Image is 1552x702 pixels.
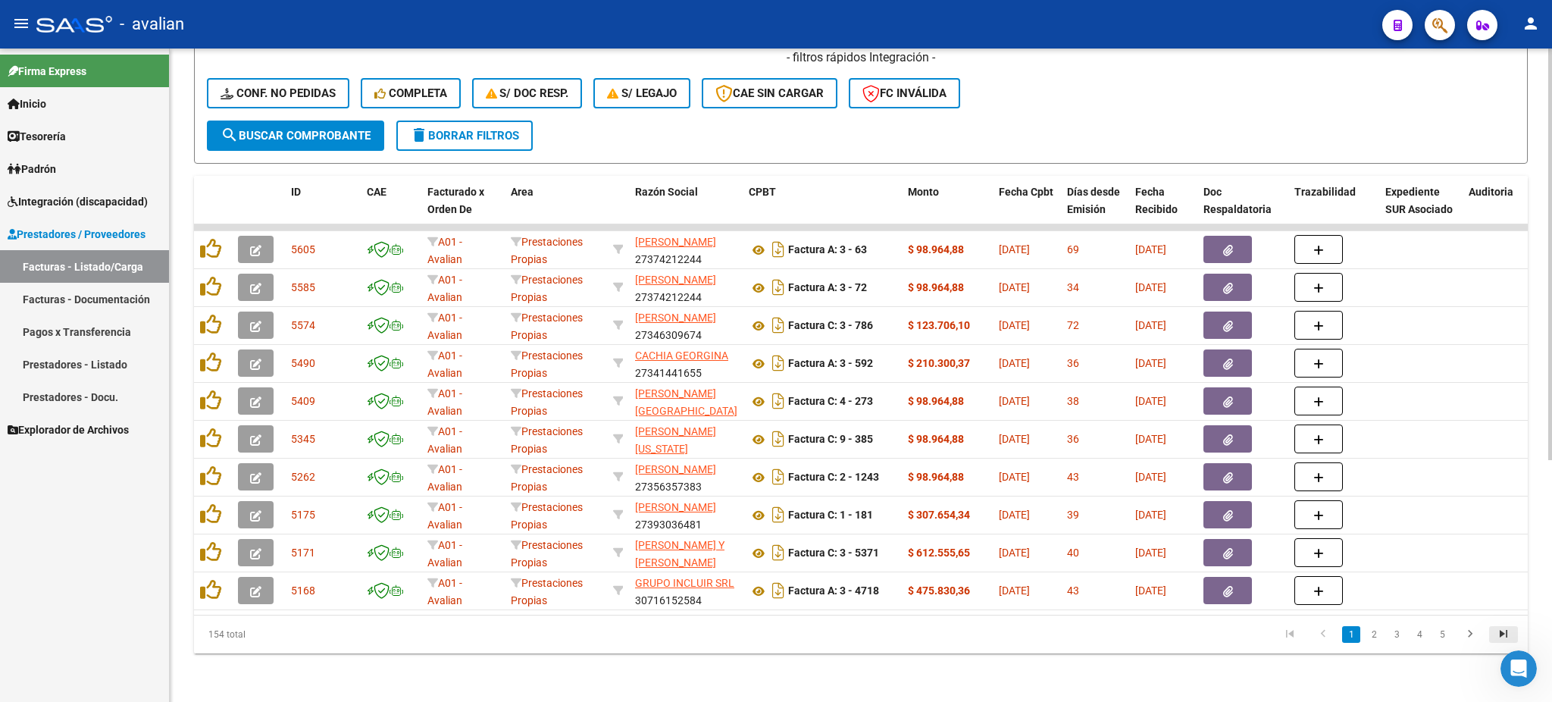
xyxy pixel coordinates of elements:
[421,176,505,243] datatable-header-cell: Facturado x Orden De
[1135,281,1166,293] span: [DATE]
[1135,395,1166,407] span: [DATE]
[908,186,939,198] span: Monto
[410,126,428,144] mat-icon: delete
[593,78,690,108] button: S/ legajo
[505,176,607,243] datatable-header-cell: Area
[788,547,879,559] strong: Factura C: 3 - 5371
[8,226,145,243] span: Prestadores / Proveedores
[1135,471,1166,483] span: [DATE]
[511,349,583,379] span: Prestaciones Propias
[635,425,716,455] span: [PERSON_NAME][US_STATE]
[768,427,788,451] i: Descargar documento
[908,547,970,559] strong: $ 612.555,65
[908,243,964,255] strong: $ 98.964,88
[291,243,315,255] span: 5605
[486,86,569,100] span: S/ Doc Resp.
[221,129,371,143] span: Buscar Comprobante
[427,312,462,341] span: A01 - Avalian
[291,509,315,521] span: 5175
[629,176,743,243] datatable-header-cell: Razón Social
[1203,186,1272,215] span: Doc Respaldatoria
[396,121,533,151] button: Borrar Filtros
[788,509,873,522] strong: Factura C: 1 - 181
[768,541,788,565] i: Descargar documento
[511,463,583,493] span: Prestaciones Propias
[768,465,788,489] i: Descargar documento
[1135,186,1178,215] span: Fecha Recibido
[908,509,970,521] strong: $ 307.654,34
[1067,433,1079,445] span: 36
[511,274,583,303] span: Prestaciones Propias
[768,389,788,413] i: Descargar documento
[849,78,960,108] button: FC Inválida
[1135,509,1166,521] span: [DATE]
[1135,357,1166,369] span: [DATE]
[291,584,315,597] span: 5168
[367,186,386,198] span: CAE
[788,472,879,484] strong: Factura C: 2 - 1243
[788,282,867,294] strong: Factura A: 3 - 72
[427,236,462,265] span: A01 - Avalian
[291,186,301,198] span: ID
[8,161,56,177] span: Padrón
[472,78,583,108] button: S/ Doc Resp.
[511,387,583,417] span: Prestaciones Propias
[635,423,737,455] div: 27375746854
[1489,626,1518,643] a: go to last page
[999,471,1030,483] span: [DATE]
[120,8,184,41] span: - avalian
[1410,626,1428,643] a: 4
[908,281,964,293] strong: $ 98.964,88
[788,320,873,332] strong: Factura C: 3 - 786
[8,128,66,145] span: Tesorería
[768,275,788,299] i: Descargar documento
[1067,395,1079,407] span: 38
[1365,626,1383,643] a: 2
[8,63,86,80] span: Firma Express
[427,387,462,417] span: A01 - Avalian
[1135,584,1166,597] span: [DATE]
[361,78,461,108] button: Completa
[702,78,837,108] button: CAE SIN CARGAR
[999,186,1053,198] span: Fecha Cpbt
[999,243,1030,255] span: [DATE]
[1288,176,1379,243] datatable-header-cell: Trazabilidad
[1135,319,1166,331] span: [DATE]
[768,237,788,262] i: Descargar documento
[635,271,737,303] div: 27374212244
[291,357,315,369] span: 5490
[1408,622,1431,647] li: page 4
[635,312,716,324] span: [PERSON_NAME]
[1363,622,1385,647] li: page 2
[8,96,46,112] span: Inicio
[635,309,737,341] div: 27346309674
[635,274,716,286] span: [PERSON_NAME]
[908,319,970,331] strong: $ 123.706,10
[427,539,462,569] span: A01 - Avalian
[1135,547,1166,559] span: [DATE]
[999,547,1030,559] span: [DATE]
[635,186,698,198] span: Razón Social
[635,387,737,417] span: [PERSON_NAME][GEOGRAPHIC_DATA]
[207,49,1515,66] h4: - filtros rápidos Integración -
[768,578,788,603] i: Descargar documento
[511,236,583,265] span: Prestaciones Propias
[1469,186,1513,198] span: Auditoria
[511,425,583,455] span: Prestaciones Propias
[999,509,1030,521] span: [DATE]
[291,547,315,559] span: 5171
[1500,650,1537,687] iframe: Intercom live chat
[788,244,867,256] strong: Factura A: 3 - 63
[999,281,1030,293] span: [DATE]
[8,422,129,438] span: Explorador de Archivos
[427,425,462,455] span: A01 - Avalian
[1522,14,1540,33] mat-icon: person
[768,351,788,375] i: Descargar documento
[635,577,734,589] span: GRUPO INCLUIR SRL
[635,463,716,475] span: [PERSON_NAME]
[427,501,462,531] span: A01 - Avalian
[1463,176,1535,243] datatable-header-cell: Auditoria
[768,503,788,527] i: Descargar documento
[1456,626,1485,643] a: go to next page
[427,186,484,215] span: Facturado x Orden De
